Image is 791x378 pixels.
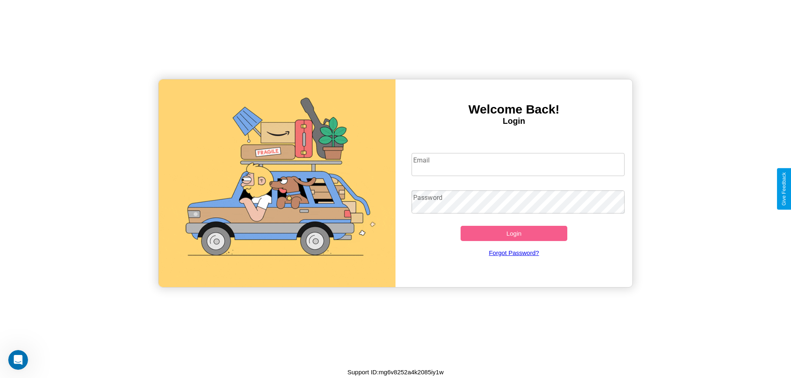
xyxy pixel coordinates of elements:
h4: Login [395,116,632,126]
a: Forgot Password? [407,241,621,264]
img: gif [159,79,395,287]
div: Give Feedback [781,172,787,206]
button: Login [461,226,567,241]
iframe: Intercom live chat [8,350,28,370]
p: Support ID: mg6v8252a4k2085iy1w [347,366,444,378]
h3: Welcome Back! [395,102,632,116]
